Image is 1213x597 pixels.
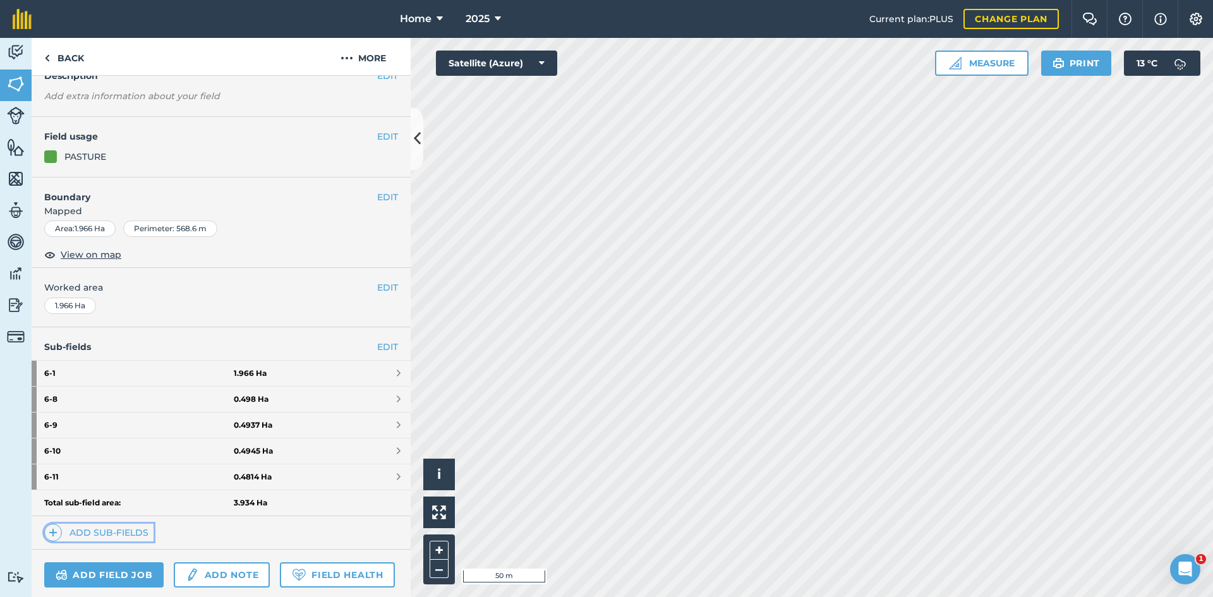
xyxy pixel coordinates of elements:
a: Change plan [963,9,1059,29]
span: Mapped [32,204,411,218]
strong: 0.4945 Ha [234,446,273,456]
span: View on map [61,248,121,262]
img: svg+xml;base64,PD94bWwgdmVyc2lvbj0iMS4wIiBlbmNvZGluZz0idXRmLTgiPz4KPCEtLSBHZW5lcmF0b3I6IEFkb2JlIE... [7,107,25,124]
button: View on map [44,247,121,262]
button: 13 °C [1124,51,1200,76]
div: PASTURE [64,150,106,164]
button: More [316,38,411,75]
a: Add note [174,562,270,588]
img: svg+xml;base64,PD94bWwgdmVyc2lvbj0iMS4wIiBlbmNvZGluZz0idXRmLTgiPz4KPCEtLSBHZW5lcmF0b3I6IEFkb2JlIE... [7,296,25,315]
img: svg+xml;base64,PD94bWwgdmVyc2lvbj0iMS4wIiBlbmNvZGluZz0idXRmLTgiPz4KPCEtLSBHZW5lcmF0b3I6IEFkb2JlIE... [7,201,25,220]
strong: 6 - 1 [44,361,234,386]
a: Back [32,38,97,75]
a: 6-90.4937 Ha [32,413,411,438]
h4: Sub-fields [32,340,411,354]
img: svg+xml;base64,PHN2ZyB4bWxucz0iaHR0cDovL3d3dy53My5vcmcvMjAwMC9zdmciIHdpZHRoPSI5IiBoZWlnaHQ9IjI0Ii... [44,51,50,66]
h4: Field usage [44,130,377,143]
strong: 0.498 Ha [234,394,269,404]
button: i [423,459,455,490]
img: Two speech bubbles overlapping with the left bubble in the forefront [1082,13,1097,25]
div: Perimeter : 568.6 m [123,220,217,237]
img: Ruler icon [949,57,962,69]
button: + [430,541,449,560]
span: i [437,466,441,482]
a: 6-110.4814 Ha [32,464,411,490]
img: svg+xml;base64,PD94bWwgdmVyc2lvbj0iMS4wIiBlbmNvZGluZz0idXRmLTgiPz4KPCEtLSBHZW5lcmF0b3I6IEFkb2JlIE... [1168,51,1193,76]
img: A question mark icon [1118,13,1133,25]
button: Measure [935,51,1029,76]
img: svg+xml;base64,PD94bWwgdmVyc2lvbj0iMS4wIiBlbmNvZGluZz0idXRmLTgiPz4KPCEtLSBHZW5lcmF0b3I6IEFkb2JlIE... [185,567,199,582]
img: svg+xml;base64,PD94bWwgdmVyc2lvbj0iMS4wIiBlbmNvZGluZz0idXRmLTgiPz4KPCEtLSBHZW5lcmF0b3I6IEFkb2JlIE... [56,567,68,582]
img: svg+xml;base64,PHN2ZyB4bWxucz0iaHR0cDovL3d3dy53My5vcmcvMjAwMC9zdmciIHdpZHRoPSI1NiIgaGVpZ2h0PSI2MC... [7,138,25,157]
img: svg+xml;base64,PHN2ZyB4bWxucz0iaHR0cDovL3d3dy53My5vcmcvMjAwMC9zdmciIHdpZHRoPSIxNCIgaGVpZ2h0PSIyNC... [49,525,57,540]
img: svg+xml;base64,PD94bWwgdmVyc2lvbj0iMS4wIiBlbmNvZGluZz0idXRmLTgiPz4KPCEtLSBHZW5lcmF0b3I6IEFkb2JlIE... [7,264,25,283]
a: Add field job [44,562,164,588]
strong: Total sub-field area: [44,498,234,508]
strong: 6 - 8 [44,387,234,412]
a: Add sub-fields [44,524,154,541]
a: 6-100.4945 Ha [32,438,411,464]
img: svg+xml;base64,PHN2ZyB4bWxucz0iaHR0cDovL3d3dy53My5vcmcvMjAwMC9zdmciIHdpZHRoPSI1NiIgaGVpZ2h0PSI2MC... [7,75,25,93]
div: Area : 1.966 Ha [44,220,116,237]
strong: 6 - 10 [44,438,234,464]
img: fieldmargin Logo [13,9,32,29]
strong: 3.934 Ha [234,498,267,508]
a: Field Health [280,562,394,588]
div: 1.966 Ha [44,298,96,314]
strong: 1.966 Ha [234,368,267,378]
button: EDIT [377,69,398,83]
img: svg+xml;base64,PD94bWwgdmVyc2lvbj0iMS4wIiBlbmNvZGluZz0idXRmLTgiPz4KPCEtLSBHZW5lcmF0b3I6IEFkb2JlIE... [7,232,25,251]
img: svg+xml;base64,PD94bWwgdmVyc2lvbj0iMS4wIiBlbmNvZGluZz0idXRmLTgiPz4KPCEtLSBHZW5lcmF0b3I6IEFkb2JlIE... [7,328,25,346]
img: svg+xml;base64,PD94bWwgdmVyc2lvbj0iMS4wIiBlbmNvZGluZz0idXRmLTgiPz4KPCEtLSBHZW5lcmF0b3I6IEFkb2JlIE... [7,571,25,583]
button: Satellite (Azure) [436,51,557,76]
a: EDIT [377,340,398,354]
button: EDIT [377,280,398,294]
em: Add extra information about your field [44,90,220,102]
img: svg+xml;base64,PHN2ZyB4bWxucz0iaHR0cDovL3d3dy53My5vcmcvMjAwMC9zdmciIHdpZHRoPSIxNyIgaGVpZ2h0PSIxNy... [1154,11,1167,27]
a: 6-11.966 Ha [32,361,411,386]
strong: 0.4814 Ha [234,472,272,482]
span: Current plan : PLUS [869,12,953,26]
img: A cog icon [1188,13,1204,25]
a: 6-80.498 Ha [32,387,411,412]
span: Worked area [44,280,398,294]
img: Four arrows, one pointing top left, one top right, one bottom right and the last bottom left [432,505,446,519]
button: – [430,560,449,578]
button: Print [1041,51,1112,76]
img: svg+xml;base64,PD94bWwgdmVyc2lvbj0iMS4wIiBlbmNvZGluZz0idXRmLTgiPz4KPCEtLSBHZW5lcmF0b3I6IEFkb2JlIE... [7,43,25,62]
strong: 0.4937 Ha [234,420,272,430]
h4: Description [44,69,398,83]
span: 13 ° C [1137,51,1157,76]
span: 1 [1196,554,1206,564]
span: 2025 [466,11,490,27]
img: svg+xml;base64,PHN2ZyB4bWxucz0iaHR0cDovL3d3dy53My5vcmcvMjAwMC9zdmciIHdpZHRoPSI1NiIgaGVpZ2h0PSI2MC... [7,169,25,188]
iframe: Intercom live chat [1170,554,1200,584]
img: svg+xml;base64,PHN2ZyB4bWxucz0iaHR0cDovL3d3dy53My5vcmcvMjAwMC9zdmciIHdpZHRoPSIxOCIgaGVpZ2h0PSIyNC... [44,247,56,262]
img: svg+xml;base64,PHN2ZyB4bWxucz0iaHR0cDovL3d3dy53My5vcmcvMjAwMC9zdmciIHdpZHRoPSIxOSIgaGVpZ2h0PSIyNC... [1053,56,1065,71]
strong: 6 - 11 [44,464,234,490]
img: svg+xml;base64,PHN2ZyB4bWxucz0iaHR0cDovL3d3dy53My5vcmcvMjAwMC9zdmciIHdpZHRoPSIyMCIgaGVpZ2h0PSIyNC... [341,51,353,66]
button: EDIT [377,130,398,143]
strong: 6 - 9 [44,413,234,438]
h4: Boundary [32,178,377,204]
button: EDIT [377,190,398,204]
span: Home [400,11,431,27]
